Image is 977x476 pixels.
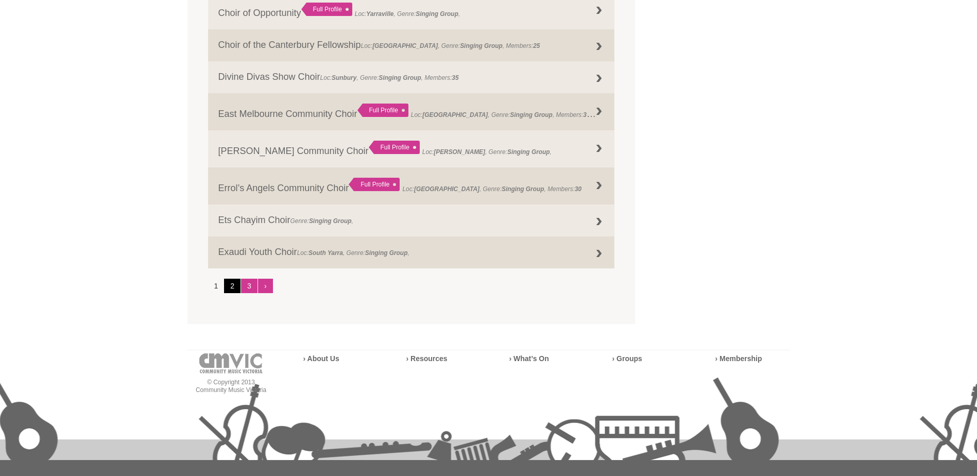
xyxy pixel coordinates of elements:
span: Loc: , Genre: , [355,10,460,18]
a: › Groups [612,354,642,363]
strong: Singing Group [510,111,553,118]
a: Errol’s Angels Community Choir Full Profile Loc:[GEOGRAPHIC_DATA], Genre:Singing Group, Members:30 [208,167,615,205]
a: [PERSON_NAME] Community Choir Full Profile Loc:[PERSON_NAME], Genre:Singing Group, [208,130,615,167]
a: › Resources [406,354,448,363]
a: › [258,279,273,293]
a: › What’s On [509,354,549,363]
strong: 35 [452,74,458,81]
span: Genre: , [290,217,353,225]
a: Choir of the Canterbury FellowshipLoc:[GEOGRAPHIC_DATA], Genre:Singing Group, Members:25 [208,29,615,61]
img: cmvic-logo-footer.png [199,353,263,373]
p: © Copyright 2013 Community Music Victoria [187,379,275,394]
strong: Singing Group [379,74,421,81]
strong: 25 [533,42,540,49]
strong: [GEOGRAPHIC_DATA] [372,42,438,49]
strong: 30-50 [583,109,598,119]
div: Full Profile [349,178,400,191]
strong: 30 [575,185,581,193]
a: East Melbourne Community Choir Full Profile Loc:[GEOGRAPHIC_DATA], Genre:Singing Group, Members:3... [208,93,615,130]
strong: Sunbury [332,74,356,81]
a: 2 [224,279,241,293]
strong: Yarraville [366,10,393,18]
strong: [PERSON_NAME] [434,148,485,156]
li: 1 [208,279,225,293]
div: Full Profile [369,141,420,154]
a: Divine Divas Show ChoirLoc:Sunbury, Genre:Singing Group, Members:35 [208,61,615,93]
a: › Membership [715,354,762,363]
a: Exaudi Youth ChoirLoc:South Yarra, Genre:Singing Group, [208,236,615,268]
a: 3 [241,279,258,293]
a: Ets Chayim ChoirGenre:Singing Group, [208,205,615,236]
strong: Singing Group [365,249,408,257]
span: Loc: , Genre: , Members: [320,74,459,81]
span: Loc: , Genre: , Members: [361,42,540,49]
span: Loc: , Genre: , [422,148,552,156]
strong: Singing Group [416,10,458,18]
div: Full Profile [301,3,352,16]
strong: Singing Group [309,217,352,225]
span: Loc: , Genre: , [297,249,409,257]
strong: Singing Group [502,185,544,193]
strong: [GEOGRAPHIC_DATA] [422,111,488,118]
strong: [GEOGRAPHIC_DATA] [414,185,479,193]
strong: Singing Group [460,42,503,49]
span: Loc: , Genre: , Members: [402,185,581,193]
a: › About Us [303,354,339,363]
strong: South Yarra [308,249,343,257]
div: Full Profile [357,104,408,117]
strong: Singing Group [507,148,550,156]
span: Loc: , Genre: , Members: [411,109,599,119]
